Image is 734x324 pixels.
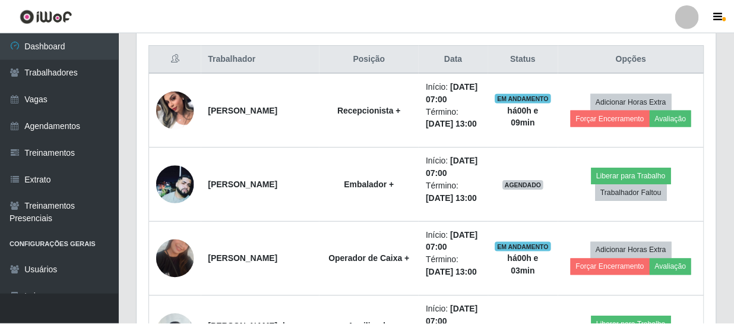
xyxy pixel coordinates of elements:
[157,84,195,135] img: 1734489617128.jpeg
[593,93,675,110] button: Adicionar Horas Extra
[428,254,482,279] li: Término:
[594,168,674,184] button: Liberar para Trabalho
[428,119,479,128] time: [DATE] 13:00
[428,180,482,205] li: Término:
[428,229,482,254] li: Início:
[428,105,482,130] li: Término:
[321,45,420,73] th: Posição
[420,45,489,73] th: Data
[653,110,695,127] button: Avaliação
[490,45,561,73] th: Status
[510,254,540,276] strong: há 00 h e 03 min
[497,242,553,251] span: EM ANDAMENTO
[209,254,279,263] strong: [PERSON_NAME]
[157,165,195,203] img: 1744915076339.jpeg
[497,93,553,103] span: EM ANDAMENTO
[573,259,653,275] button: Forçar Encerramento
[330,254,412,263] strong: Operador de Caixa +
[209,105,279,115] strong: [PERSON_NAME]
[593,242,675,259] button: Adicionar Horas Extra
[505,180,546,190] span: AGENDADO
[428,156,480,178] time: [DATE] 07:00
[428,193,479,203] time: [DATE] 13:00
[653,259,695,275] button: Avaliação
[346,180,396,189] strong: Embalador +
[598,184,670,201] button: Trabalhador Faltou
[20,9,72,24] img: CoreUI Logo
[510,105,540,127] strong: há 00 h e 09 min
[157,225,195,292] img: 1730602646133.jpeg
[428,81,480,103] time: [DATE] 07:00
[428,155,482,180] li: Início:
[561,45,707,73] th: Opções
[573,110,653,127] button: Forçar Encerramento
[202,45,321,73] th: Trabalhador
[428,80,482,105] li: Início:
[209,180,279,189] strong: [PERSON_NAME]
[428,268,479,277] time: [DATE] 13:00
[428,230,480,252] time: [DATE] 07:00
[339,105,403,115] strong: Recepcionista +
